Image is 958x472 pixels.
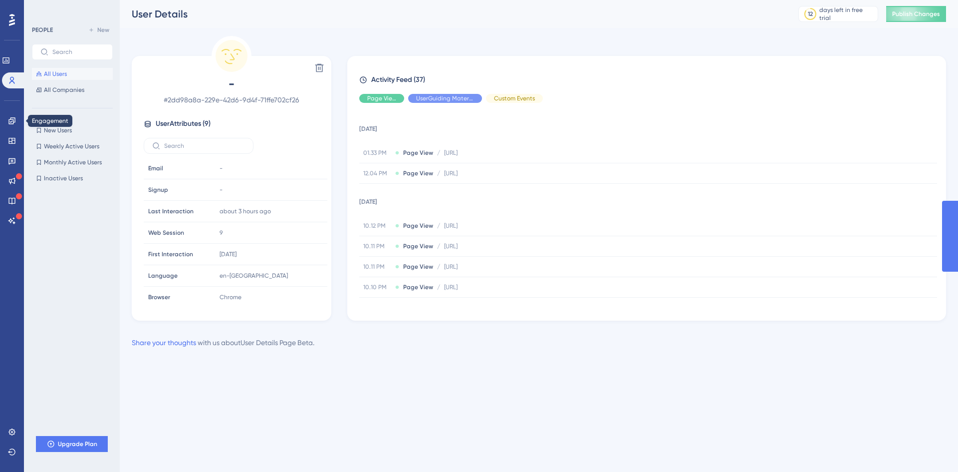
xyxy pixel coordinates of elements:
[363,242,391,250] span: 10.11 PM
[220,293,241,301] span: Chrome
[367,94,396,102] span: Page View
[403,222,433,230] span: Page View
[58,440,97,448] span: Upgrade Plan
[892,10,940,18] span: Publish Changes
[403,283,433,291] span: Page View
[148,186,168,194] span: Signup
[416,94,474,102] span: UserGuiding Material
[156,118,211,130] span: User Attributes ( 9 )
[32,68,113,80] button: All Users
[403,169,433,177] span: Page View
[32,140,113,152] button: Weekly Active Users
[144,94,319,106] span: # 2dd98a8a-229e-42d6-9d4f-71ffe702cf26
[44,70,67,78] span: All Users
[44,86,84,94] span: All Companies
[437,263,440,271] span: /
[403,263,433,271] span: Page View
[494,94,535,102] span: Custom Events
[44,174,83,182] span: Inactive Users
[32,124,113,136] button: New Users
[359,111,937,143] td: [DATE]
[44,158,102,166] span: Monthly Active Users
[444,304,458,312] span: [URL]
[148,293,170,301] span: Browser
[220,164,223,172] span: -
[164,142,245,149] input: Search
[132,339,196,347] a: Share your thoughts
[36,436,108,452] button: Upgrade Plan
[220,272,288,280] span: en-[GEOGRAPHIC_DATA]
[363,304,391,312] span: 10.09 PM
[437,242,440,250] span: /
[437,304,440,312] span: /
[132,7,773,21] div: User Details
[886,6,946,22] button: Publish Changes
[437,222,440,230] span: /
[44,142,99,150] span: Weekly Active Users
[403,149,433,157] span: Page View
[444,283,458,291] span: [URL]
[363,222,391,230] span: 10.12 PM
[437,283,440,291] span: /
[148,164,163,172] span: Email
[32,172,113,184] button: Inactive Users
[148,272,178,280] span: Language
[220,229,223,237] span: 9
[444,263,458,271] span: [URL]
[916,433,946,463] iframe: UserGuiding AI Assistant Launcher
[97,26,109,34] span: New
[444,242,458,250] span: [URL]
[437,149,440,157] span: /
[132,337,314,349] div: with us about User Details Page Beta .
[363,283,391,291] span: 10.10 PM
[148,250,193,258] span: First Interaction
[32,156,113,168] button: Monthly Active Users
[371,74,425,86] span: Activity Feed (37)
[403,242,433,250] span: Page View
[220,208,271,215] time: about 3 hours ago
[32,26,53,34] div: PEOPLE
[52,48,104,55] input: Search
[220,251,237,258] time: [DATE]
[808,10,813,18] div: 12
[437,169,440,177] span: /
[444,222,458,230] span: [URL]
[148,207,194,215] span: Last Interaction
[444,149,458,157] span: [URL]
[363,263,391,271] span: 10.11 PM
[85,24,113,36] button: New
[44,126,72,134] span: New Users
[148,229,184,237] span: Web Session
[359,184,937,216] td: [DATE]
[403,304,433,312] span: Page View
[32,84,113,96] button: All Companies
[363,169,391,177] span: 12.04 PM
[444,169,458,177] span: [URL]
[144,76,319,92] span: -
[363,149,391,157] span: 01.33 PM
[819,6,875,22] div: days left in free trial
[220,186,223,194] span: -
